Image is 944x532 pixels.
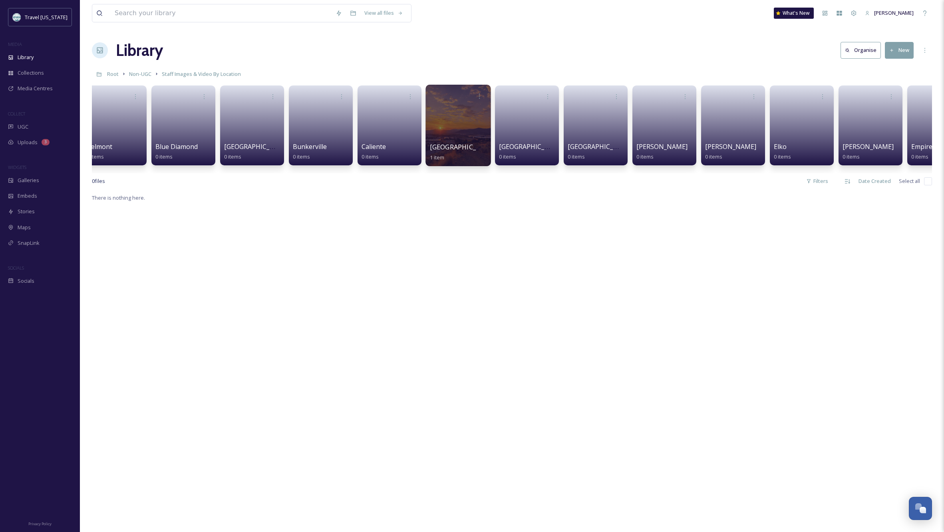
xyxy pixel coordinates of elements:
[293,153,310,160] span: 0 items
[155,153,173,160] span: 0 items
[499,143,563,160] a: [GEOGRAPHIC_DATA]0 items
[18,208,35,215] span: Stories
[92,177,105,185] span: 0 file s
[28,518,52,528] a: Privacy Policy
[8,265,24,271] span: SOCIALS
[162,70,241,77] span: Staff Images & Video By Location
[499,142,563,151] span: [GEOGRAPHIC_DATA]
[774,142,787,151] span: Elko
[705,143,756,160] a: [PERSON_NAME]0 items
[774,143,791,160] a: Elko0 items
[293,143,327,160] a: Bunkerville0 items
[18,85,53,92] span: Media Centres
[636,153,654,160] span: 0 items
[42,139,50,145] div: 3
[841,42,885,58] a: Organise
[28,521,52,526] span: Privacy Policy
[18,177,39,184] span: Galleries
[885,42,914,58] button: New
[499,153,516,160] span: 0 items
[18,139,38,146] span: Uploads
[430,153,445,161] span: 1 item
[224,143,288,160] a: [GEOGRAPHIC_DATA]0 items
[705,142,756,151] span: [PERSON_NAME]
[224,153,241,160] span: 0 items
[8,111,25,117] span: COLLECT
[162,69,241,79] a: Staff Images & Video By Location
[116,38,163,62] a: Library
[155,143,198,160] a: Blue Diamond0 items
[107,69,119,79] a: Root
[18,54,34,61] span: Library
[705,153,722,160] span: 0 items
[129,70,151,77] span: Non-UGC
[909,497,932,520] button: Open Chat
[18,277,34,285] span: Socials
[224,142,288,151] span: [GEOGRAPHIC_DATA]
[18,192,37,200] span: Embeds
[911,143,932,160] a: Empire0 items
[155,142,198,151] span: Blue Diamond
[899,177,920,185] span: Select all
[861,5,918,21] a: [PERSON_NAME]
[911,142,932,151] span: Empire
[568,153,585,160] span: 0 items
[362,143,386,160] a: Caliente0 items
[430,143,495,161] a: [GEOGRAPHIC_DATA]1 item
[18,224,31,231] span: Maps
[293,142,327,151] span: Bunkerville
[362,153,379,160] span: 0 items
[87,143,112,160] a: Belmont0 items
[843,153,860,160] span: 0 items
[18,123,28,131] span: UGC
[774,8,814,19] a: What's New
[843,143,894,160] a: [PERSON_NAME]0 items
[636,142,688,151] span: [PERSON_NAME]
[430,143,495,151] span: [GEOGRAPHIC_DATA]
[911,153,928,160] span: 0 items
[107,70,119,77] span: Root
[92,194,145,201] span: There is nothing here.
[111,4,332,22] input: Search your library
[774,153,791,160] span: 0 items
[25,14,68,21] span: Travel [US_STATE]
[568,143,632,160] a: [GEOGRAPHIC_DATA]0 items
[13,13,21,21] img: download.jpeg
[129,69,151,79] a: Non-UGC
[18,69,44,77] span: Collections
[362,142,386,151] span: Caliente
[87,142,112,151] span: Belmont
[841,42,881,58] button: Organise
[843,142,894,151] span: [PERSON_NAME]
[18,239,40,247] span: SnapLink
[8,41,22,47] span: MEDIA
[568,142,632,151] span: [GEOGRAPHIC_DATA]
[874,9,914,16] span: [PERSON_NAME]
[636,143,688,160] a: [PERSON_NAME]0 items
[802,173,832,189] div: Filters
[87,153,104,160] span: 0 items
[8,164,26,170] span: WIDGETS
[360,5,407,21] a: View all files
[855,173,895,189] div: Date Created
